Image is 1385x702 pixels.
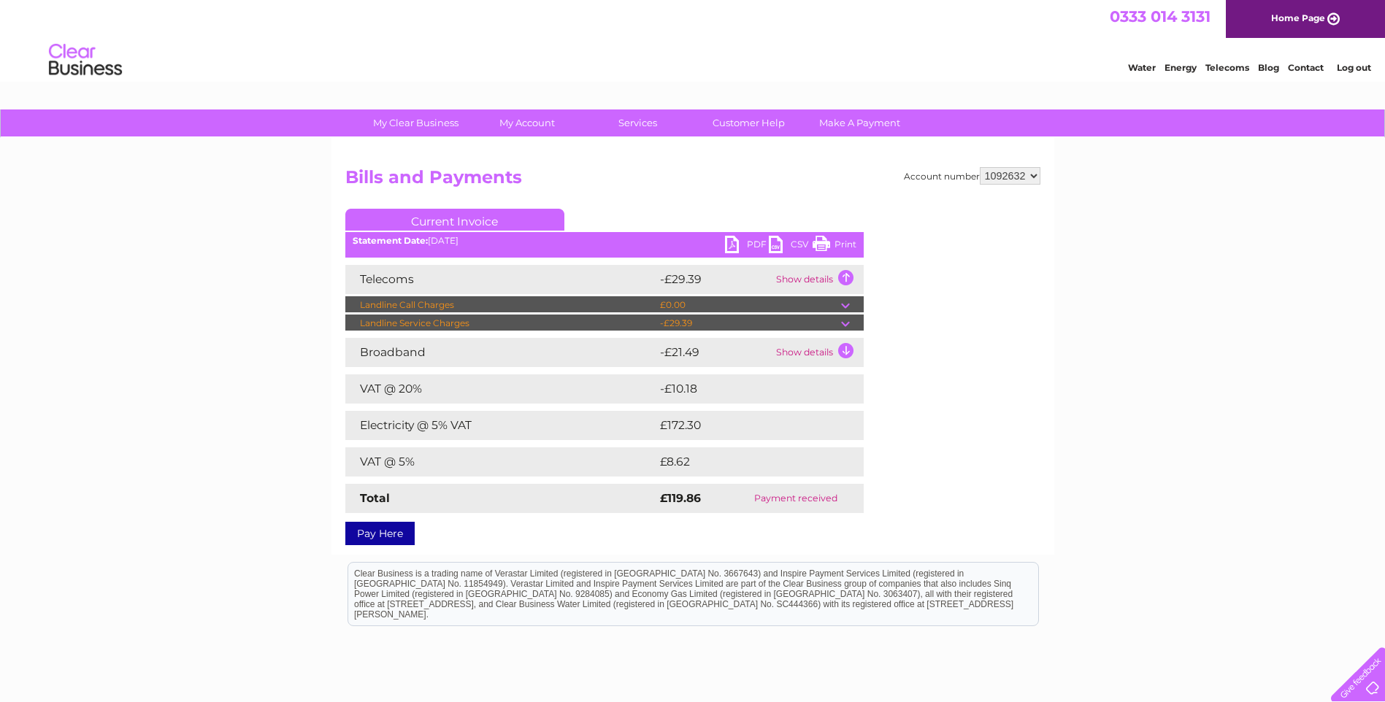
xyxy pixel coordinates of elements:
a: My Account [467,109,587,136]
strong: £119.86 [660,491,701,505]
h2: Bills and Payments [345,167,1040,195]
td: Show details [772,338,864,367]
a: CSV [769,236,813,257]
a: Telecoms [1205,62,1249,73]
td: Broadband [345,338,656,367]
a: PDF [725,236,769,257]
a: Energy [1165,62,1197,73]
a: Contact [1288,62,1324,73]
a: 0333 014 3131 [1110,7,1211,26]
a: Current Invoice [345,209,564,231]
div: [DATE] [345,236,864,246]
td: -£10.18 [656,374,835,404]
a: Customer Help [688,109,809,136]
a: My Clear Business [356,109,476,136]
div: Account number [904,167,1040,185]
td: VAT @ 20% [345,374,656,404]
td: VAT @ 5% [345,447,656,477]
td: Landline Call Charges [345,296,656,314]
a: Make A Payment [799,109,920,136]
strong: Total [360,491,390,505]
td: Landline Service Charges [345,315,656,332]
a: Services [578,109,698,136]
td: -£29.39 [656,265,772,294]
div: Clear Business is a trading name of Verastar Limited (registered in [GEOGRAPHIC_DATA] No. 3667643... [348,8,1038,71]
img: logo.png [48,38,123,82]
td: £172.30 [656,411,837,440]
a: Water [1128,62,1156,73]
td: £0.00 [656,296,841,314]
a: Print [813,236,856,257]
td: Show details [772,265,864,294]
a: Log out [1337,62,1371,73]
b: Statement Date: [353,235,428,246]
td: £8.62 [656,447,829,477]
td: Telecoms [345,265,656,294]
td: -£21.49 [656,338,772,367]
td: Electricity @ 5% VAT [345,411,656,440]
a: Pay Here [345,522,415,545]
td: -£29.39 [656,315,841,332]
a: Blog [1258,62,1279,73]
td: Payment received [728,484,863,513]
